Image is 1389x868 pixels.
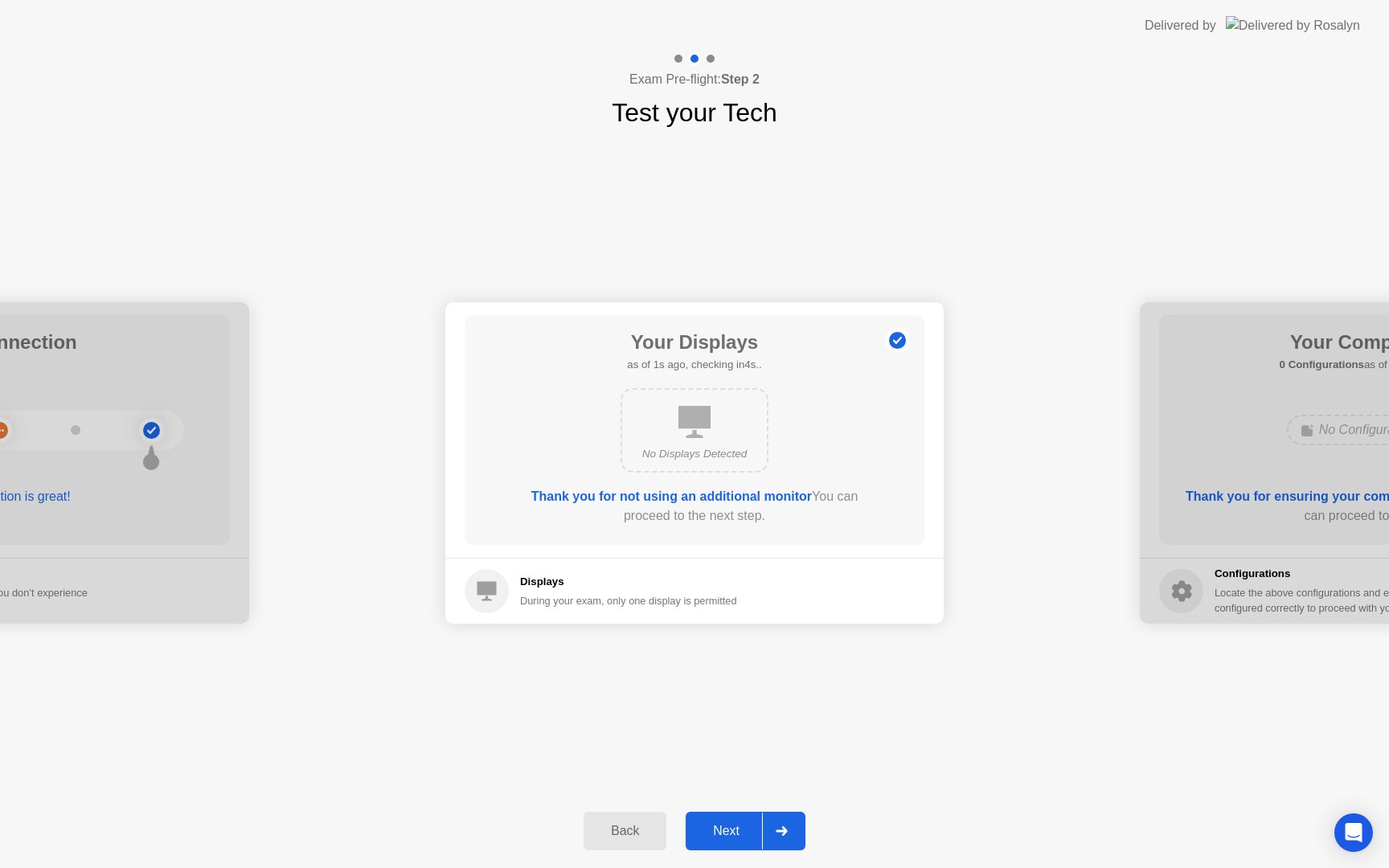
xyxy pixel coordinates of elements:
[531,489,812,503] b: Thank you for not using an additional monitor
[690,824,762,838] div: Next
[627,328,761,357] h1: Your Displays
[629,70,760,89] h4: Exam Pre-flight:
[510,487,879,526] div: You can proceed to the next step.
[1226,16,1360,35] img: Delivered by Rosalyn
[520,574,737,590] h5: Displays
[627,357,761,373] h5: as of 1s ago, checking in4s..
[1145,16,1216,35] div: Delivered by
[1334,813,1373,852] div: Open Intercom Messenger
[721,72,760,86] b: Step 2
[635,446,754,462] div: No Displays Detected
[520,593,737,608] div: During your exam, only one display is permitted
[686,812,805,850] button: Next
[588,824,662,838] div: Back
[612,93,777,132] h1: Test your Tech
[584,812,666,850] button: Back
